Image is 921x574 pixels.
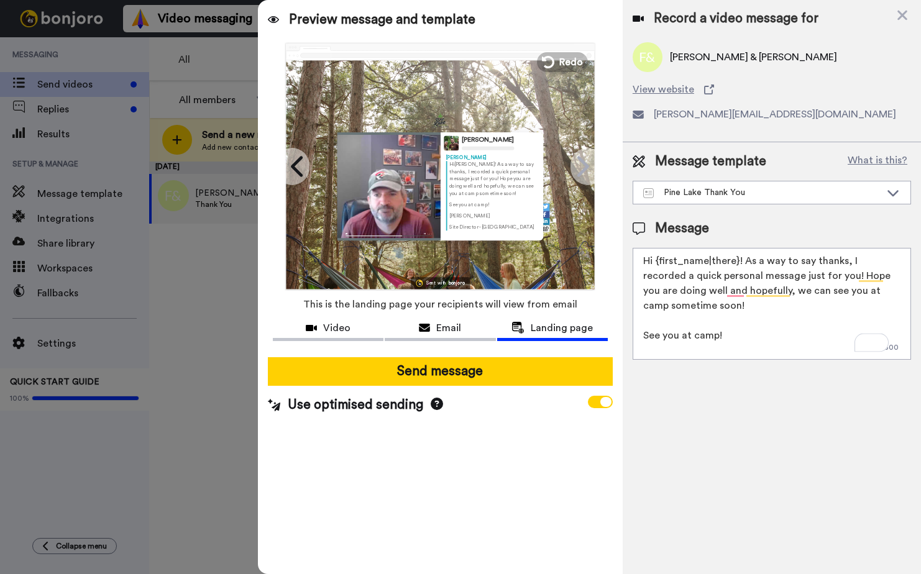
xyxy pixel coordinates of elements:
[449,161,538,196] p: Hi [PERSON_NAME] ! As a way to say thanks, I recorded a quick personal message just for you! Hope...
[655,219,709,238] span: Message
[426,281,446,285] div: Sent with
[323,321,351,335] span: Video
[654,107,896,122] span: [PERSON_NAME][EMAIL_ADDRESS][DOMAIN_NAME]
[449,212,538,219] p: [PERSON_NAME]
[633,82,911,97] a: View website
[444,135,459,150] img: Profile Image
[431,113,449,128] img: 928f2dcd-1836-4911-833c-0dceb3c7e104
[844,152,911,171] button: What is this?
[531,321,593,335] span: Landing page
[449,223,538,230] p: Site Director - [GEOGRAPHIC_DATA]
[446,153,538,160] div: [PERSON_NAME]
[337,228,441,240] img: player-controls-full.svg
[655,152,766,171] span: Message template
[633,82,694,97] span: View website
[416,280,423,286] img: Bonjoro Logo
[288,396,423,414] span: Use optimised sending
[303,291,577,318] span: This is the landing page your recipients will view from email
[462,136,514,144] div: [PERSON_NAME]
[633,248,911,360] textarea: To enrich screen reader interactions, please activate Accessibility in Grammarly extension settings
[643,186,881,199] div: Pine Lake Thank You
[643,188,654,198] img: Message-temps.svg
[268,357,613,386] button: Send message
[449,201,538,207] p: See you at camp!
[449,281,465,285] div: bonjoro
[436,321,461,335] span: Email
